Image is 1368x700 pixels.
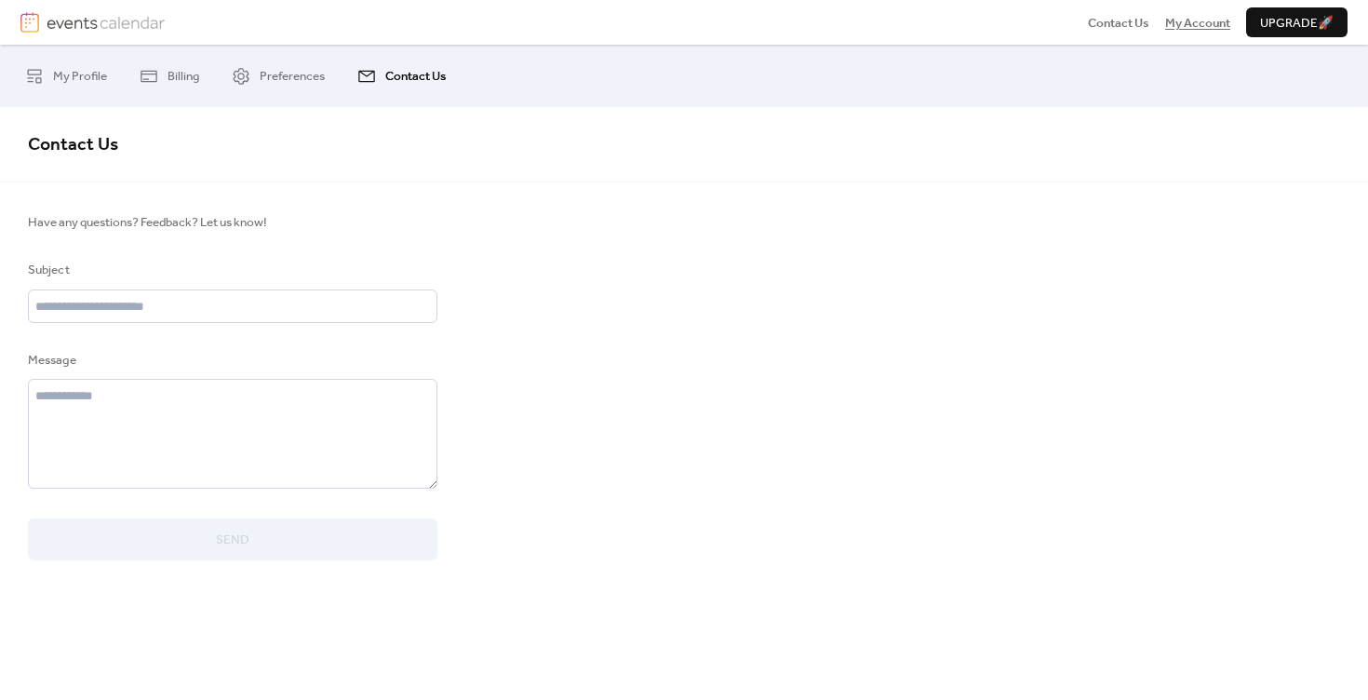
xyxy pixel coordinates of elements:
div: Subject [28,261,434,279]
a: Preferences [218,52,339,99]
span: Contact Us [28,128,118,162]
a: Contact Us [1088,13,1149,32]
span: Upgrade 🚀 [1260,14,1334,33]
a: My Account [1165,13,1230,32]
a: Billing [126,52,213,99]
img: logotype [47,12,165,33]
img: logo [20,12,39,33]
a: Contact Us [343,52,460,99]
span: Billing [168,67,199,86]
button: Upgrade🚀 [1246,7,1348,37]
span: My Profile [53,67,107,86]
div: Message [28,351,434,370]
span: My Account [1165,14,1230,33]
span: Preferences [260,67,325,86]
span: Contact Us [1088,14,1149,33]
span: Have any questions? Feedback? Let us know! [28,213,437,232]
span: Contact Us [385,67,446,86]
a: My Profile [11,52,121,99]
